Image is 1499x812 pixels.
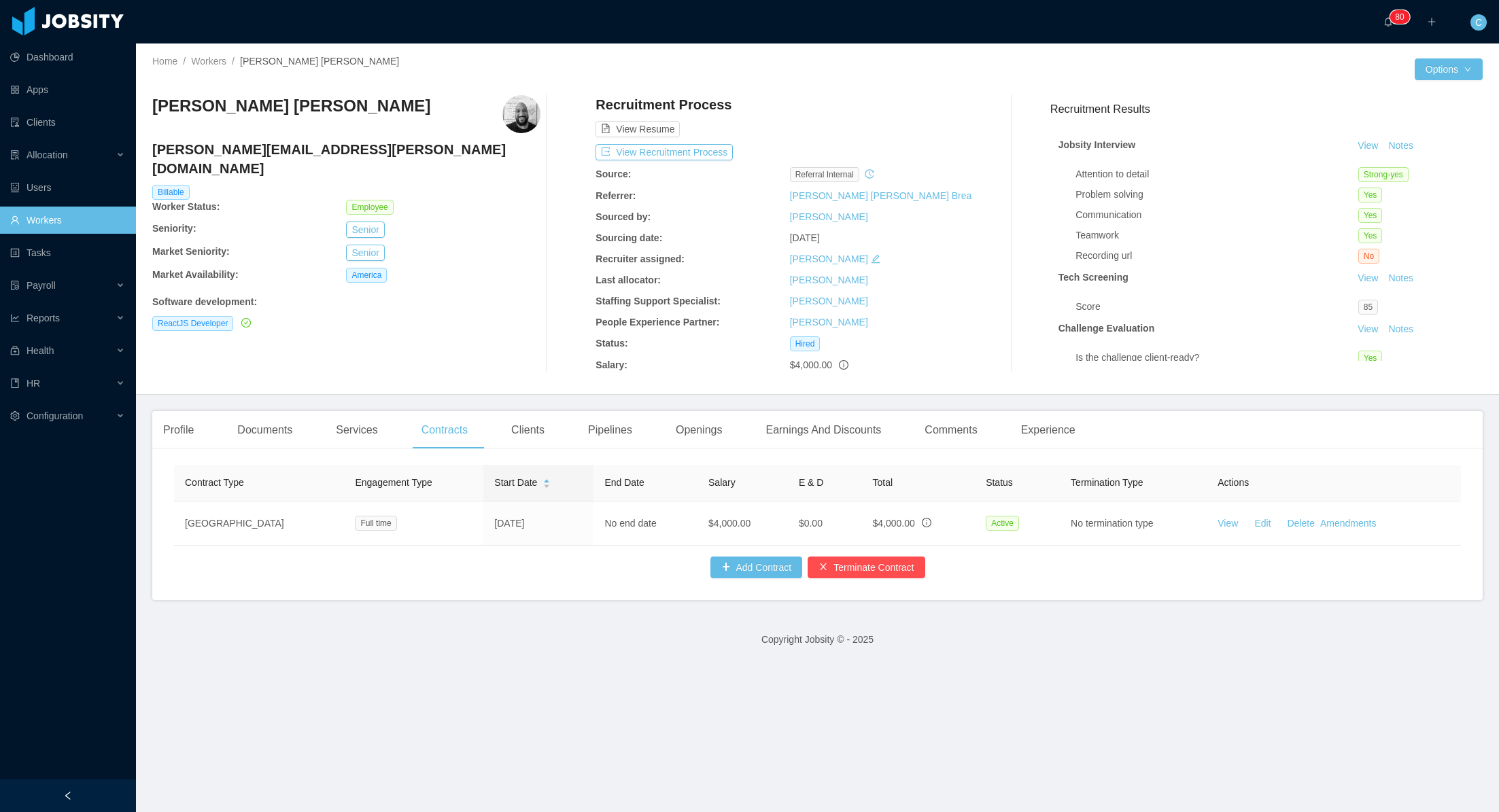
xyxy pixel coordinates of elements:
span: [PERSON_NAME] [PERSON_NAME] [240,56,399,67]
b: Staffing Support Specialist: [596,296,721,306]
span: Yes [1358,351,1383,366]
span: Termination Type [1071,477,1143,488]
b: Last allocator: [596,275,661,285]
button: icon: plusAdd Contract [710,557,803,578]
a: View [1353,323,1383,334]
span: Yes [1358,228,1383,243]
span: Total [872,477,893,488]
span: ReactJS Developer [152,316,233,331]
h4: [PERSON_NAME][EMAIL_ADDRESS][PERSON_NAME][DOMAIN_NAME] [152,140,540,178]
a: icon: exportView Recruitment Process [596,147,733,158]
button: Optionsicon: down [1415,58,1483,80]
a: icon: check-circle [239,317,251,328]
span: $4,000.00 [872,518,914,529]
div: Clients [500,411,555,449]
span: Strong-yes [1358,167,1409,182]
div: Openings [665,411,734,449]
p: 0 [1400,10,1405,24]
a: icon: auditClients [10,109,125,136]
div: Profile [152,411,205,449]
td: No termination type [1060,501,1207,546]
b: Sourced by: [596,211,651,222]
button: Notes [1383,321,1419,338]
b: Salary: [596,359,627,370]
button: Edit [1238,512,1281,534]
span: Yes [1358,208,1383,223]
span: $4,000.00 [708,518,751,529]
strong: Challenge Evaluation [1058,323,1155,334]
b: Source: [596,169,631,179]
strong: Jobsity Interview [1058,139,1136,150]
span: info-circle [839,360,848,370]
div: Documents [226,411,303,449]
div: Is the challenge client-ready? [1075,351,1358,365]
span: Full time [355,516,396,531]
button: Notes [1383,270,1419,287]
a: Edit [1254,518,1271,529]
span: $4,000.00 [790,359,832,370]
span: Status [986,477,1013,488]
i: icon: caret-down [543,482,551,487]
img: dc886a25-db61-45ca-837c-6a11c78d585c_66f30b69ce9d6-400w.png [502,95,540,133]
span: HR [27,378,40,389]
span: No [1358,249,1379,264]
a: Home [152,56,177,67]
div: Sort [542,477,551,487]
i: icon: bell [1383,17,1393,27]
a: icon: file-textView Resume [596,124,680,135]
a: Workers [191,56,226,67]
i: icon: line-chart [10,313,20,323]
a: View [1218,518,1238,529]
span: Reports [27,313,60,323]
i: icon: edit [871,254,880,264]
div: Comments [914,411,988,449]
a: [PERSON_NAME] [790,296,868,306]
span: Employee [346,200,393,215]
a: icon: appstoreApps [10,76,125,103]
div: Recording url [1075,249,1358,263]
footer: Copyright Jobsity © - 2025 [136,616,1499,663]
i: icon: medicine-box [10,346,20,355]
a: icon: robotUsers [10,174,125,201]
div: Pipelines [577,411,643,449]
b: Market Availability: [152,269,239,280]
button: Notes [1383,138,1419,154]
b: Referrer: [596,190,636,201]
button: icon: exportView Recruitment Process [596,144,733,160]
sup: 80 [1390,10,1409,24]
i: icon: solution [10,150,20,160]
span: 85 [1358,300,1378,315]
a: icon: profileTasks [10,239,125,266]
span: Billable [152,185,190,200]
a: [PERSON_NAME] [PERSON_NAME] Brea [790,190,972,201]
a: View [1353,140,1383,151]
a: icon: pie-chartDashboard [10,43,125,71]
i: icon: caret-up [543,478,551,482]
span: Health [27,345,54,356]
span: Active [986,516,1019,531]
span: Hired [790,336,821,351]
a: [PERSON_NAME] [790,211,868,222]
button: icon: closeTerminate Contract [808,557,925,578]
span: / [183,56,186,67]
a: View [1353,272,1383,283]
span: Actions [1218,477,1249,488]
td: [GEOGRAPHIC_DATA] [174,501,344,546]
button: Senior [346,245,384,261]
span: Salary [708,477,736,488]
span: Allocation [27,149,68,160]
div: Experience [1010,411,1086,449]
i: icon: check-circle [241,318,251,328]
span: Configuration [27,410,83,421]
span: E & D [799,477,824,488]
span: Yes [1358,188,1383,202]
span: [DATE] [790,232,820,243]
span: Referral internal [790,167,859,182]
div: Score [1075,300,1358,314]
span: info-circle [922,518,931,527]
span: Start Date [494,476,537,490]
i: icon: setting [10,411,20,421]
i: icon: book [10,378,20,388]
b: Sourcing date: [596,232,662,243]
button: Senior [346,222,384,238]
